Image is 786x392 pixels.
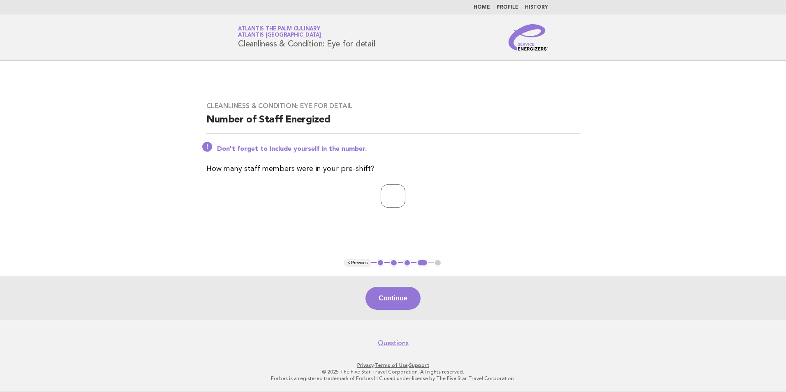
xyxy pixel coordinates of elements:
button: 2 [390,259,398,267]
p: How many staff members were in your pre-shift? [206,163,580,175]
a: Atlantis The Palm CulinaryAtlantis [GEOGRAPHIC_DATA] [238,26,321,38]
p: Don't forget to include yourself in the number. [217,145,580,153]
button: 1 [377,259,385,267]
p: © 2025 The Five Star Travel Corporation. All rights reserved. [141,369,645,375]
a: Home [474,5,490,10]
button: < Previous [344,259,371,267]
button: 4 [416,259,428,267]
a: Profile [497,5,518,10]
a: Terms of Use [375,362,408,368]
img: Service Energizers [509,24,548,51]
a: Support [409,362,429,368]
a: History [525,5,548,10]
a: Questions [378,339,409,347]
p: · · [141,362,645,369]
button: Continue [365,287,420,310]
a: Privacy [357,362,374,368]
button: 3 [403,259,411,267]
span: Atlantis [GEOGRAPHIC_DATA] [238,33,321,38]
h2: Number of Staff Energized [206,113,580,134]
p: Forbes is a registered trademark of Forbes LLC used under license by The Five Star Travel Corpora... [141,375,645,382]
h1: Cleanliness & Condition: Eye for detail [238,27,375,48]
h3: Cleanliness & Condition: Eye for detail [206,102,580,110]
